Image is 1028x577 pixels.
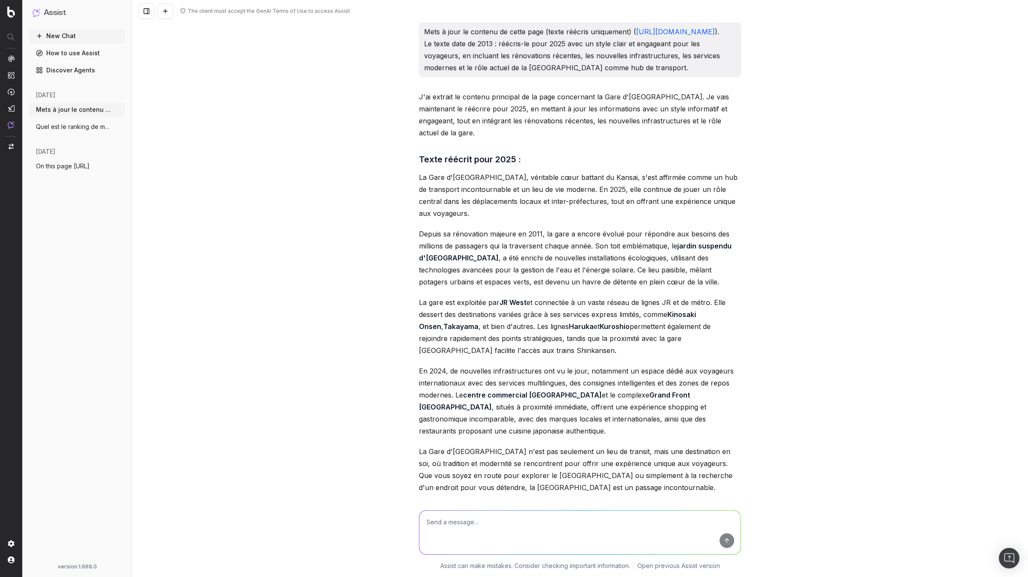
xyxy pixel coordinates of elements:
img: My account [8,556,15,563]
span: Quel est le ranking de mon site japan-ex [36,123,111,131]
button: Quel est le ranking de mon site japan-ex [29,120,125,134]
img: Assist [8,121,15,129]
div: version: 1.669.0 [33,563,122,570]
p: La gare est exploitée par et connectée à un vaste réseau de lignes JR et de métro. Elle dessert d... [419,296,741,356]
span: [DATE] [36,147,55,156]
strong: Haruka [569,322,594,331]
img: Assist [33,9,40,17]
strong: JR West [499,298,526,307]
p: La Gare d'[GEOGRAPHIC_DATA], véritable cœur battant du Kansai, s'est affirmée comme un hub de tra... [419,171,741,219]
p: En 2024, de nouvelles infrastructures ont vu le jour, notamment un espace dédié aux voyageurs int... [419,365,741,437]
button: Mets à jour le contenu de cette page (te [29,103,125,117]
span: Mets à jour le contenu de cette page (te [36,105,111,114]
img: Analytics [8,55,15,62]
img: Intelligence [8,72,15,79]
div: The client must accept the GenAI Terms of Use to access Assist [188,8,350,15]
span: On this page [URL] [36,162,90,170]
img: Switch project [9,144,14,149]
p: Depuis sa rénovation majeure en 2011, la gare a encore évolué pour répondre aux besoins des milli... [419,228,741,288]
h3: Texte réécrit pour 2025 : [419,152,741,166]
div: Open Intercom Messenger [999,548,1019,568]
button: Assist [33,7,122,19]
a: Discover Agents [29,63,125,77]
a: [URL][DOMAIN_NAME] [636,27,715,36]
img: Activation [8,88,15,96]
img: Botify logo [7,6,15,18]
strong: centre commercial [GEOGRAPHIC_DATA] [463,391,602,399]
img: Setting [8,540,15,547]
h1: Assist [44,7,66,19]
a: How to use Assist [29,46,125,60]
a: Open previous Assist version [637,562,720,570]
p: J'ai extrait le contenu principal de la page concernant la Gare d'[GEOGRAPHIC_DATA]. Je vais main... [419,91,741,139]
span: [DATE] [36,91,55,99]
img: Studio [8,105,15,112]
p: Assist can make mistakes. Consider checking important information. [440,562,630,570]
strong: Takayama [443,322,478,331]
button: New Chat [29,29,125,43]
strong: Kuroshio [600,322,630,331]
p: Mets à jour le contenu de cette page (texte réécris uniquement) ( ). Le texte date de 2013 : rééc... [424,26,736,74]
p: La Gare d'[GEOGRAPHIC_DATA] n'est pas seulement un lieu de transit, mais une destination en soi, ... [419,445,741,493]
button: On this page [URL] [29,159,125,173]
